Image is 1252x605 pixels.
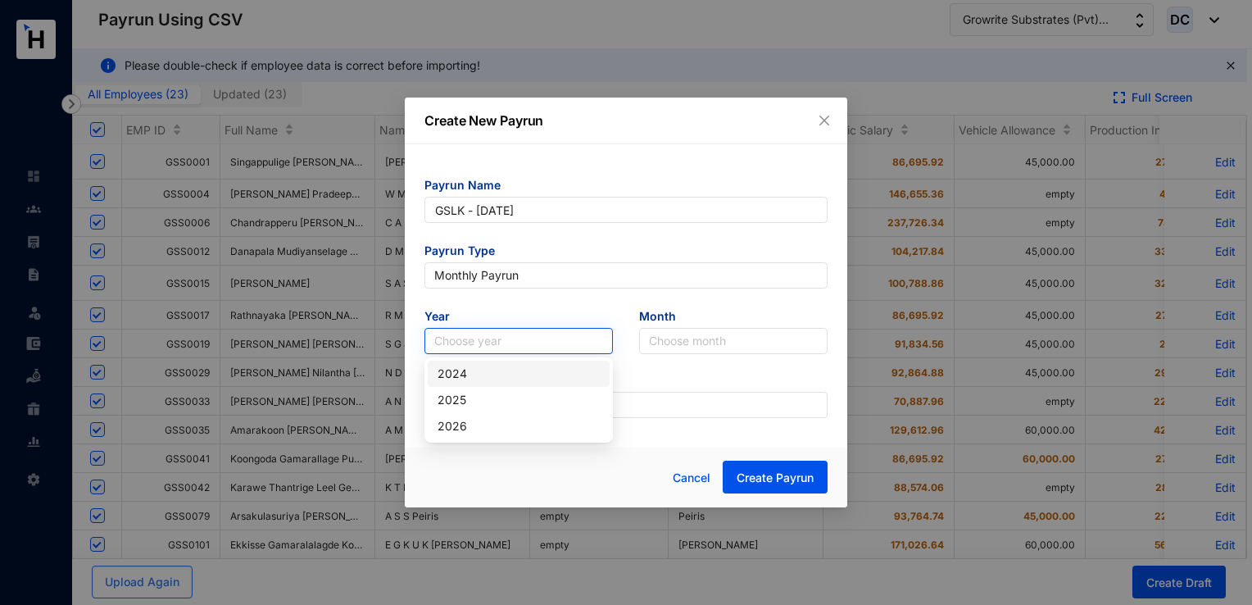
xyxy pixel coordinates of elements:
div: 2024 [438,365,600,383]
div: 2025 [438,391,600,409]
input: Eg: November Payrun [424,197,828,223]
span: Month [639,308,828,328]
button: Create Payrun [723,461,828,494]
span: Payrun Name [424,177,828,197]
button: Close [815,111,833,130]
p: Create New Payrun [424,111,828,130]
div: 2025 [428,387,610,413]
span: Create Payrun [737,470,814,486]
input: Eg: Salary November [424,392,828,418]
span: Monthly Payrun [434,263,818,288]
div: 2024 [428,361,610,387]
div: 2026 [438,417,600,435]
span: close [818,114,831,127]
span: Cancel [673,469,710,487]
button: Cancel [660,462,723,494]
span: Year [424,308,613,328]
span: Default Remark [424,372,828,392]
span: Payrun Type [424,243,828,262]
div: 2026 [428,413,610,439]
